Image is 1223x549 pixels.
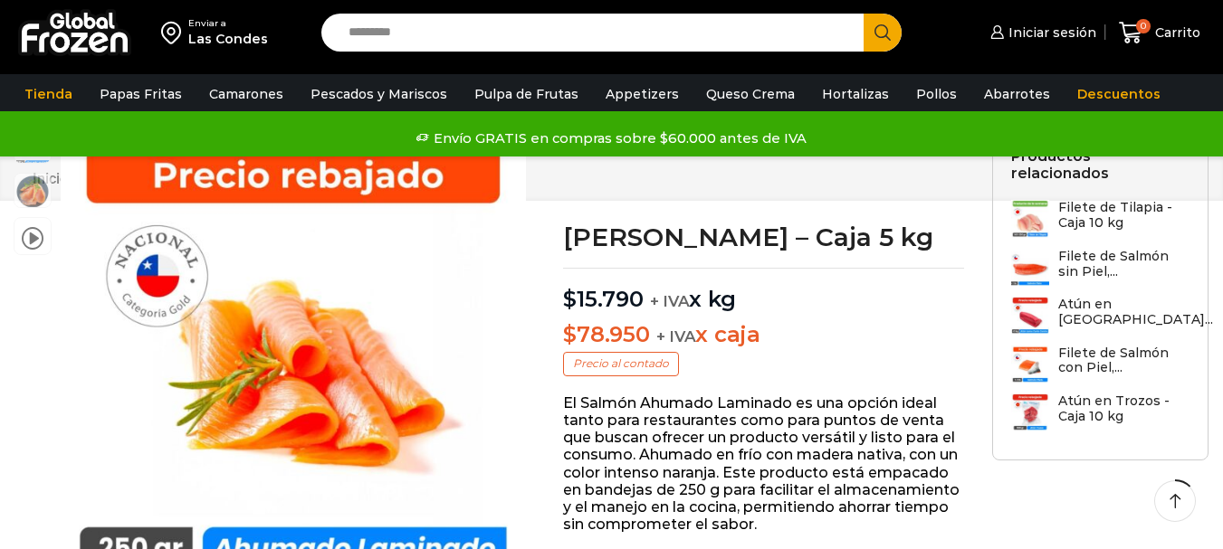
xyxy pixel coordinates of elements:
a: Hortalizas [813,77,898,111]
a: Queso Crema [697,77,804,111]
p: El Salmón Ahumado Laminado es una opción ideal tanto para restaurantes como para puntos de venta ... [563,394,964,534]
a: Abarrotes [975,77,1059,111]
span: $ [563,286,577,312]
a: Descuentos [1068,77,1170,111]
h3: Filete de Tilapia - Caja 10 kg [1058,200,1190,231]
a: Pollos [907,77,966,111]
button: Search button [864,14,902,52]
a: Pulpa de Frutas [465,77,588,111]
h3: Filete de Salmón sin Piel,... [1058,249,1190,279]
a: Filete de Salmón con Piel,... [1011,345,1190,384]
span: $ [563,321,577,347]
span: salmon-ahumado [14,174,51,210]
a: Appetizers [597,77,688,111]
img: address-field-icon.svg [161,17,188,48]
span: 0 [1136,19,1151,33]
h3: Atún en [GEOGRAPHIC_DATA]... [1058,297,1213,327]
p: x caja [563,322,964,348]
a: Atún en [GEOGRAPHIC_DATA]... [1011,297,1213,336]
p: Precio al contado [563,352,679,375]
bdi: 78.950 [563,321,649,347]
a: Papas Fritas [91,77,191,111]
a: Filete de Salmón sin Piel,... [1011,249,1190,288]
a: Filete de Tilapia - Caja 10 kg [1011,200,1190,239]
h3: Filete de Salmón con Piel,... [1058,345,1190,376]
a: Iniciar sesión [986,14,1096,51]
p: x kg [563,268,964,313]
a: Camarones [200,77,292,111]
a: Tienda [15,77,81,111]
span: + IVA [650,292,690,310]
span: + IVA [656,327,696,345]
div: Enviar a [188,17,268,30]
h3: Atún en Trozos - Caja 10 kg [1058,393,1190,424]
bdi: 15.790 [563,286,643,312]
a: Atún en Trozos - Caja 10 kg [1011,393,1190,432]
div: Las Condes [188,30,268,48]
span: Carrito [1151,24,1200,42]
h2: Productos relacionados [1011,147,1190,182]
a: 0 Carrito [1114,12,1205,54]
a: Pescados y Mariscos [301,77,456,111]
span: Iniciar sesión [1004,24,1096,42]
h1: [PERSON_NAME] – Caja 5 kg [563,224,964,250]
